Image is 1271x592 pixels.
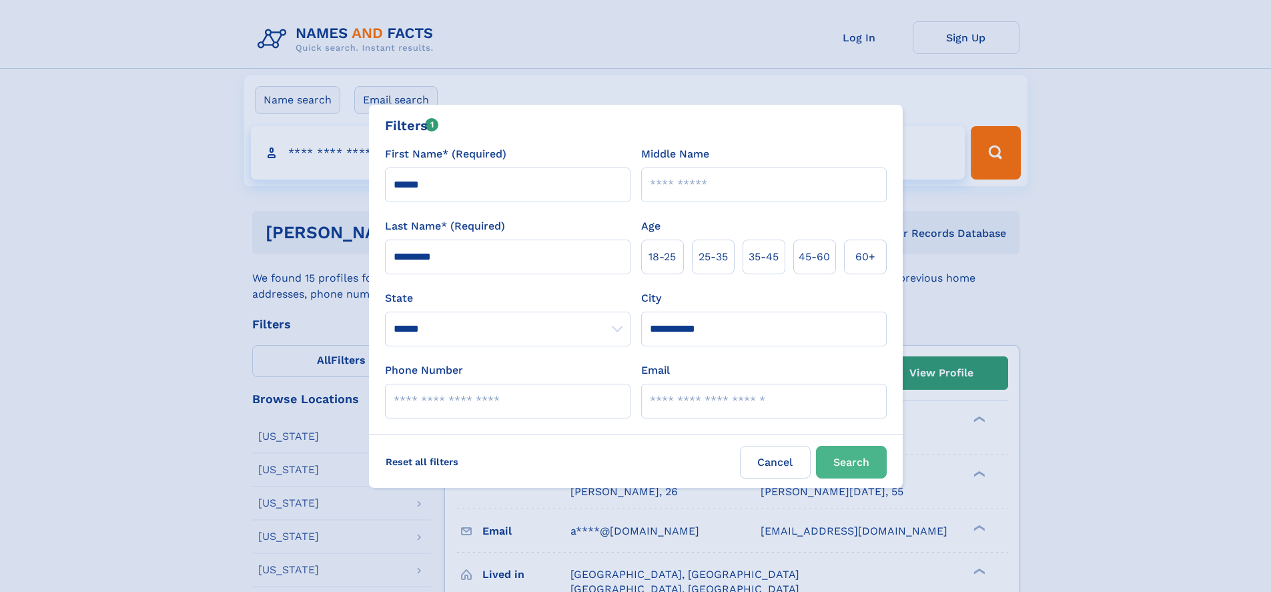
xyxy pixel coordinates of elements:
[377,446,467,478] label: Reset all filters
[385,290,630,306] label: State
[385,218,505,234] label: Last Name* (Required)
[699,249,728,265] span: 25‑35
[641,146,709,162] label: Middle Name
[385,146,506,162] label: First Name* (Required)
[641,290,661,306] label: City
[385,362,463,378] label: Phone Number
[749,249,779,265] span: 35‑45
[641,218,661,234] label: Age
[385,115,439,135] div: Filters
[816,446,887,479] button: Search
[799,249,830,265] span: 45‑60
[855,249,875,265] span: 60+
[649,249,676,265] span: 18‑25
[740,446,811,479] label: Cancel
[641,362,670,378] label: Email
